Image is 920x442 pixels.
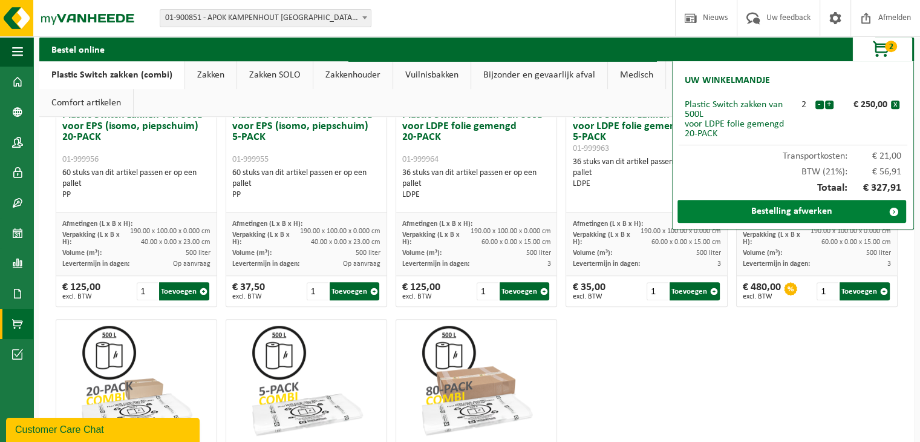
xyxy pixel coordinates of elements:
a: Vuilnisbakken [393,61,471,89]
button: - [815,101,824,109]
div: 36 stuks van dit artikel passen er op een pallet [402,168,550,200]
div: PP [62,190,210,200]
span: excl. BTW [232,293,265,300]
button: Toevoegen [500,282,550,300]
img: 01-999970 [416,320,537,441]
span: Afmetingen (L x B x H): [402,220,472,228]
span: 500 liter [526,249,550,257]
span: 01-999955 [232,155,269,164]
span: 01-999956 [62,155,99,164]
span: Afmetingen (L x B x H): [62,220,132,228]
span: 500 liter [696,249,721,257]
span: Volume (m³): [572,249,612,257]
iframe: chat widget [6,415,202,442]
div: € 480,00 [743,282,781,300]
span: Verpakking (L x B x H): [743,231,800,246]
span: Verpakking (L x B x H): [232,231,290,246]
span: Verpakking (L x B x H): [62,231,120,246]
input: 1 [817,282,838,300]
button: Toevoegen [159,282,209,300]
span: 60.00 x 0.00 x 15.00 cm [481,239,550,246]
div: Totaal: [679,177,907,200]
span: 01-999963 [572,144,608,153]
div: € 37,50 [232,282,265,300]
div: 60 stuks van dit artikel passen er op een pallet [62,168,210,200]
div: 60 stuks van dit artikel passen er op een pallet [232,168,380,200]
button: Toevoegen [840,282,890,300]
span: 500 liter [866,249,891,257]
span: Levertermijn in dagen: [402,260,469,268]
span: Volume (m³): [62,249,102,257]
span: Verpakking (L x B x H): [572,231,630,246]
span: Op aanvraag [173,260,210,268]
span: excl. BTW [572,293,605,300]
span: 500 liter [186,249,210,257]
h3: Plastic Switch zakken van 500L voor EPS (isomo, piepschuim) 20-PACK [62,110,210,165]
input: 1 [477,282,498,300]
span: 190.00 x 100.00 x 0.000 cm [811,228,891,235]
span: 3 [547,260,550,268]
button: Toevoegen [670,282,720,300]
span: 40.00 x 0.00 x 23.00 cm [141,239,210,246]
span: Volume (m³): [232,249,272,257]
span: 01-900851 - APOK KAMPENHOUT NV - KAMPENHOUT [160,10,371,27]
span: Levertermijn in dagen: [572,260,639,268]
button: + [825,101,834,109]
span: 190.00 x 100.00 x 0.000 cm [641,228,721,235]
span: Levertermijn in dagen: [743,260,810,268]
div: € 35,00 [572,282,605,300]
div: € 250,00 [837,100,891,110]
button: x [891,101,899,109]
div: € 125,00 [62,282,100,300]
span: 3 [717,260,721,268]
a: Bijzonder en gevaarlijk afval [471,61,607,89]
span: excl. BTW [743,293,781,300]
a: Medisch [608,61,665,89]
span: 190.00 x 100.00 x 0.000 cm [470,228,550,235]
span: excl. BTW [62,293,100,300]
input: 1 [137,282,158,300]
span: € 21,00 [847,151,902,161]
img: 01-999960 [246,320,367,441]
span: € 327,91 [847,183,902,194]
span: 3 [887,260,891,268]
h3: Plastic Switch zakken van 500L voor LDPE folie gemengd 5-PACK [572,110,720,154]
span: Levertermijn in dagen: [232,260,299,268]
span: 2 [885,41,897,52]
button: 2 [852,37,913,61]
a: Comfort artikelen [39,89,133,117]
span: Op aanvraag [343,260,380,268]
span: € 56,91 [847,167,902,177]
input: 1 [647,282,668,300]
h3: Plastic Switch zakken van 500L voor LDPE folie gemengd 20-PACK [402,110,550,165]
span: 190.00 x 100.00 x 0.000 cm [130,228,210,235]
div: Transportkosten: [679,145,907,161]
h3: Plastic Switch zakken van 500L voor EPS (isomo, piepschuim) 5-PACK [232,110,380,165]
div: 2 [793,100,815,110]
a: Zakkenhouder [313,61,393,89]
div: € 125,00 [402,282,440,300]
span: Volume (m³): [743,249,782,257]
a: Zakken [185,61,237,89]
span: 01-999964 [402,155,439,164]
span: Volume (m³): [402,249,442,257]
a: Recipiënten [666,61,737,89]
input: 1 [307,282,328,300]
span: 40.00 x 0.00 x 23.00 cm [311,239,380,246]
h2: Bestel online [39,37,117,61]
div: PP [232,190,380,200]
div: LDPE [402,190,550,200]
span: Verpakking (L x B x H): [402,231,460,246]
div: BTW (21%): [679,161,907,177]
button: Toevoegen [330,282,380,300]
span: 190.00 x 100.00 x 0.000 cm [300,228,380,235]
h2: Uw winkelmandje [679,67,776,94]
div: 36 stuks van dit artikel passen er op een pallet [572,157,720,190]
a: Bestelling afwerken [677,200,906,223]
span: Levertermijn in dagen: [62,260,129,268]
span: Afmetingen (L x B x H): [232,220,302,228]
div: Plastic Switch zakken van 500L voor LDPE folie gemengd 20-PACK [685,100,793,139]
span: 60.00 x 0.00 x 15.00 cm [821,239,891,246]
span: 01-900851 - APOK KAMPENHOUT NV - KAMPENHOUT [160,9,371,27]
